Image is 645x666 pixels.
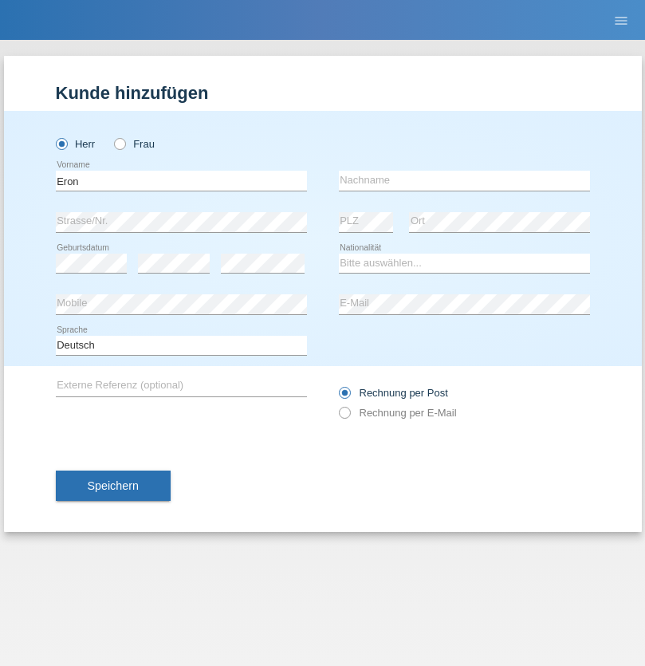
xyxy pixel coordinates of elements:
[339,387,448,399] label: Rechnung per Post
[114,138,155,150] label: Frau
[339,387,349,407] input: Rechnung per Post
[56,138,96,150] label: Herr
[613,13,629,29] i: menu
[339,407,457,419] label: Rechnung per E-Mail
[88,479,139,492] span: Speichern
[56,138,66,148] input: Herr
[114,138,124,148] input: Frau
[339,407,349,427] input: Rechnung per E-Mail
[56,471,171,501] button: Speichern
[56,83,590,103] h1: Kunde hinzufügen
[605,15,637,25] a: menu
